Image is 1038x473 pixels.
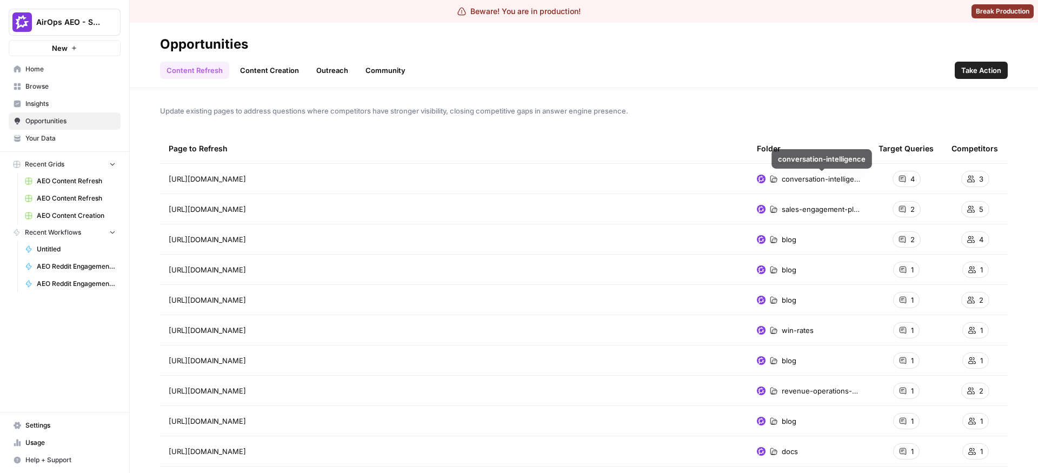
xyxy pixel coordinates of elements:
a: AEO Reddit Engagement - Fork [20,275,121,292]
span: [URL][DOMAIN_NAME] [169,416,246,427]
span: Your Data [25,134,116,143]
img: w6cjb6u2gvpdnjw72qw8i2q5f3eb [757,326,766,335]
span: Home [25,64,116,74]
span: blog [782,355,796,366]
button: Recent Workflows [9,224,121,241]
span: Browse [25,82,116,91]
span: New [52,43,68,54]
a: Settings [9,417,121,434]
button: Workspace: AirOps AEO - Single Brand (Gong) [9,9,121,36]
span: [URL][DOMAIN_NAME] [169,264,246,275]
span: 5 [979,204,983,215]
span: AEO Reddit Engagement - Fork [37,279,116,289]
a: Outreach [310,62,355,79]
span: [URL][DOMAIN_NAME] [169,355,246,366]
span: [URL][DOMAIN_NAME] [169,234,246,245]
span: Settings [25,421,116,430]
img: w6cjb6u2gvpdnjw72qw8i2q5f3eb [757,205,766,214]
span: 1 [911,385,914,396]
a: Untitled [20,241,121,258]
img: w6cjb6u2gvpdnjw72qw8i2q5f3eb [757,265,766,274]
span: [URL][DOMAIN_NAME] [169,204,246,215]
span: Recent Grids [25,159,64,169]
span: 4 [910,174,915,184]
div: Page to Refresh [169,134,740,163]
span: Usage [25,438,116,448]
span: AEO Reddit Engagement - Fork [37,262,116,271]
a: Community [359,62,412,79]
img: w6cjb6u2gvpdnjw72qw8i2q5f3eb [757,356,766,365]
span: 1 [911,325,914,336]
a: Browse [9,78,121,95]
span: 1 [911,355,914,366]
span: [URL][DOMAIN_NAME] [169,174,246,184]
span: blog [782,416,796,427]
a: AEO Content Creation [20,207,121,224]
span: 2 [910,234,915,245]
span: 1 [911,264,914,275]
span: sales-engagement-platform [782,204,861,215]
button: New [9,40,121,56]
a: Usage [9,434,121,451]
span: blog [782,295,796,305]
a: Content Creation [234,62,305,79]
span: Opportunities [25,116,116,126]
div: Beware! You are in production! [457,6,581,17]
span: AEO Content Creation [37,211,116,221]
img: w6cjb6u2gvpdnjw72qw8i2q5f3eb [757,417,766,425]
a: AEO Content Refresh [20,190,121,207]
span: [URL][DOMAIN_NAME] [169,446,246,457]
span: 4 [979,234,983,245]
div: Opportunities [160,36,248,53]
span: blog [782,264,796,275]
span: Untitled [37,244,116,254]
span: 2 [979,385,983,396]
img: w6cjb6u2gvpdnjw72qw8i2q5f3eb [757,235,766,244]
span: revenue-operations-software [782,385,861,396]
span: Update existing pages to address questions where competitors have stronger visibility, closing co... [160,105,1008,116]
div: Competitors [951,134,998,163]
span: [URL][DOMAIN_NAME] [169,325,246,336]
span: 1 [980,325,983,336]
span: 1 [911,446,914,457]
a: AEO Reddit Engagement - Fork [20,258,121,275]
span: blog [782,234,796,245]
span: Insights [25,99,116,109]
span: docs [782,446,798,457]
span: 1 [911,416,914,427]
img: AirOps AEO - Single Brand (Gong) Logo [12,12,32,32]
a: Opportunities [9,112,121,130]
span: Take Action [961,65,1001,76]
a: AEO Content Refresh [20,172,121,190]
button: Help + Support [9,451,121,469]
a: Insights [9,95,121,112]
button: Take Action [955,62,1008,79]
img: w6cjb6u2gvpdnjw72qw8i2q5f3eb [757,175,766,183]
span: [URL][DOMAIN_NAME] [169,385,246,396]
span: Help + Support [25,455,116,465]
span: 1 [980,416,983,427]
span: 3 [979,174,983,184]
a: Home [9,61,121,78]
span: AEO Content Refresh [37,194,116,203]
span: Break Production [976,6,1029,16]
img: w6cjb6u2gvpdnjw72qw8i2q5f3eb [757,387,766,395]
a: Your Data [9,130,121,147]
button: Recent Grids [9,156,121,172]
span: win-rates [782,325,814,336]
span: [URL][DOMAIN_NAME] [169,295,246,305]
span: 2 [910,204,915,215]
span: Recent Workflows [25,228,81,237]
img: w6cjb6u2gvpdnjw72qw8i2q5f3eb [757,296,766,304]
a: Content Refresh [160,62,229,79]
button: Break Production [972,4,1034,18]
span: 1 [980,264,983,275]
span: 2 [979,295,983,305]
span: 1 [980,446,983,457]
div: Target Queries [879,134,934,163]
div: Folder [757,134,781,163]
img: w6cjb6u2gvpdnjw72qw8i2q5f3eb [757,447,766,456]
span: AirOps AEO - Single Brand (Gong) [36,17,102,28]
span: conversation-intelligence [782,174,861,184]
span: 1 [911,295,914,305]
